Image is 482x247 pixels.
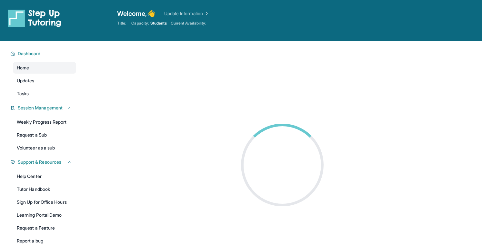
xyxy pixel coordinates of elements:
[117,21,126,26] span: Title:
[17,90,29,97] span: Tasks
[13,196,76,208] a: Sign Up for Office Hours
[131,21,149,26] span: Capacity:
[203,10,209,17] img: Chevron Right
[15,159,72,165] button: Support & Resources
[17,77,35,84] span: Updates
[164,10,209,17] a: Update Information
[117,9,155,18] span: Welcome, 👋
[13,116,76,128] a: Weekly Progress Report
[150,21,167,26] span: Students
[13,142,76,154] a: Volunteer as a sub
[13,88,76,99] a: Tasks
[17,65,29,71] span: Home
[13,129,76,141] a: Request a Sub
[15,50,72,57] button: Dashboard
[18,159,61,165] span: Support & Resources
[13,222,76,234] a: Request a Feature
[18,105,63,111] span: Session Management
[13,235,76,247] a: Report a bug
[171,21,206,26] span: Current Availability:
[8,9,61,27] img: logo
[15,105,72,111] button: Session Management
[13,170,76,182] a: Help Center
[13,209,76,221] a: Learning Portal Demo
[18,50,41,57] span: Dashboard
[13,62,76,74] a: Home
[13,75,76,87] a: Updates
[13,183,76,195] a: Tutor Handbook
